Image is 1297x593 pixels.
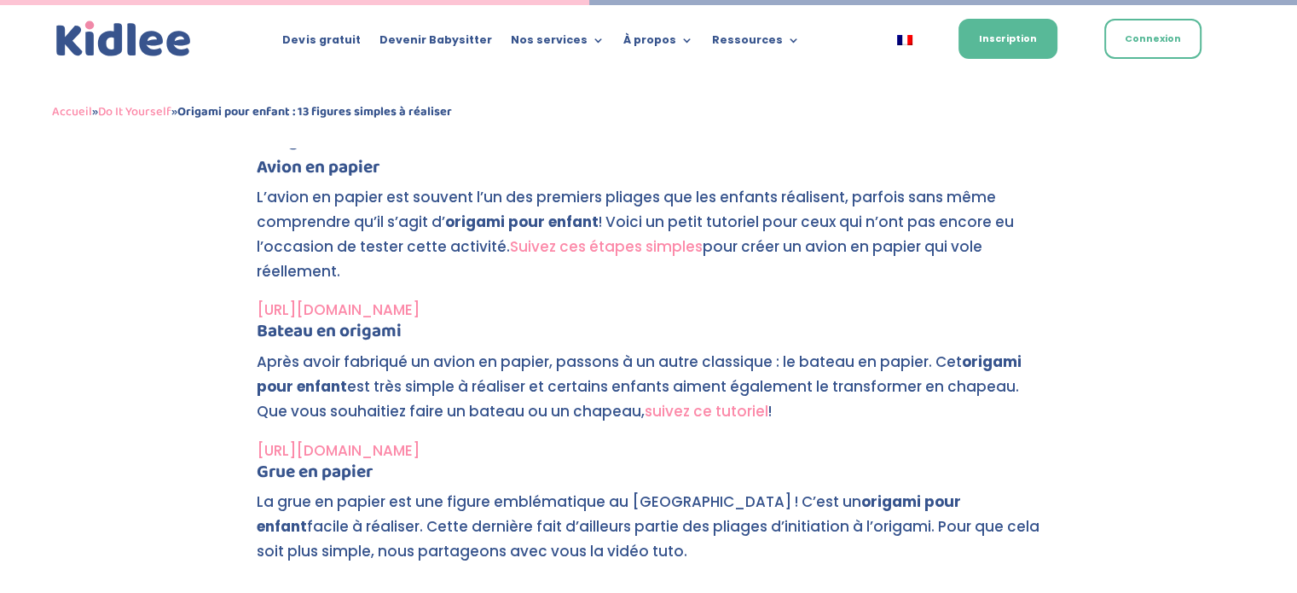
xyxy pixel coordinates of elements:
[257,462,1041,489] h4: Grue en papier
[379,34,491,53] a: Devenir Babysitter
[52,102,452,122] span: » »
[257,323,1041,349] h4: Bateau en origami
[510,236,703,257] a: Suivez ces étapes simples
[445,212,599,232] strong: origami pour enfant
[257,439,420,460] a: [URL][DOMAIN_NAME]
[177,102,452,122] strong: Origami pour enfant : 13 figures simples à réaliser
[510,34,604,53] a: Nos services
[257,299,420,320] a: [URL][DOMAIN_NAME]
[282,34,360,53] a: Devis gratuit
[1104,19,1201,59] a: Connexion
[257,349,1041,438] p: Après avoir fabriqué un avion en papier, passons à un autre classique : le bateau en papier. Cet ...
[257,185,1041,299] p: L’avion en papier est souvent l’un des premiers pliages que les enfants réalisent, parfois sans m...
[897,35,912,45] img: Français
[958,19,1057,59] a: Inscription
[52,102,92,122] a: Accueil
[52,17,195,61] a: Kidlee Logo
[622,34,692,53] a: À propos
[257,489,1041,578] p: La grue en papier est une figure emblématique au [GEOGRAPHIC_DATA] ! C’est un facile à réaliser. ...
[257,159,1041,185] h4: Avion en papier
[98,102,171,122] a: Do It Yourself
[257,491,961,536] strong: origami pour enfant
[645,400,768,421] a: suivez ce tutoriel
[52,17,195,61] img: logo_kidlee_bleu
[711,34,799,53] a: Ressources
